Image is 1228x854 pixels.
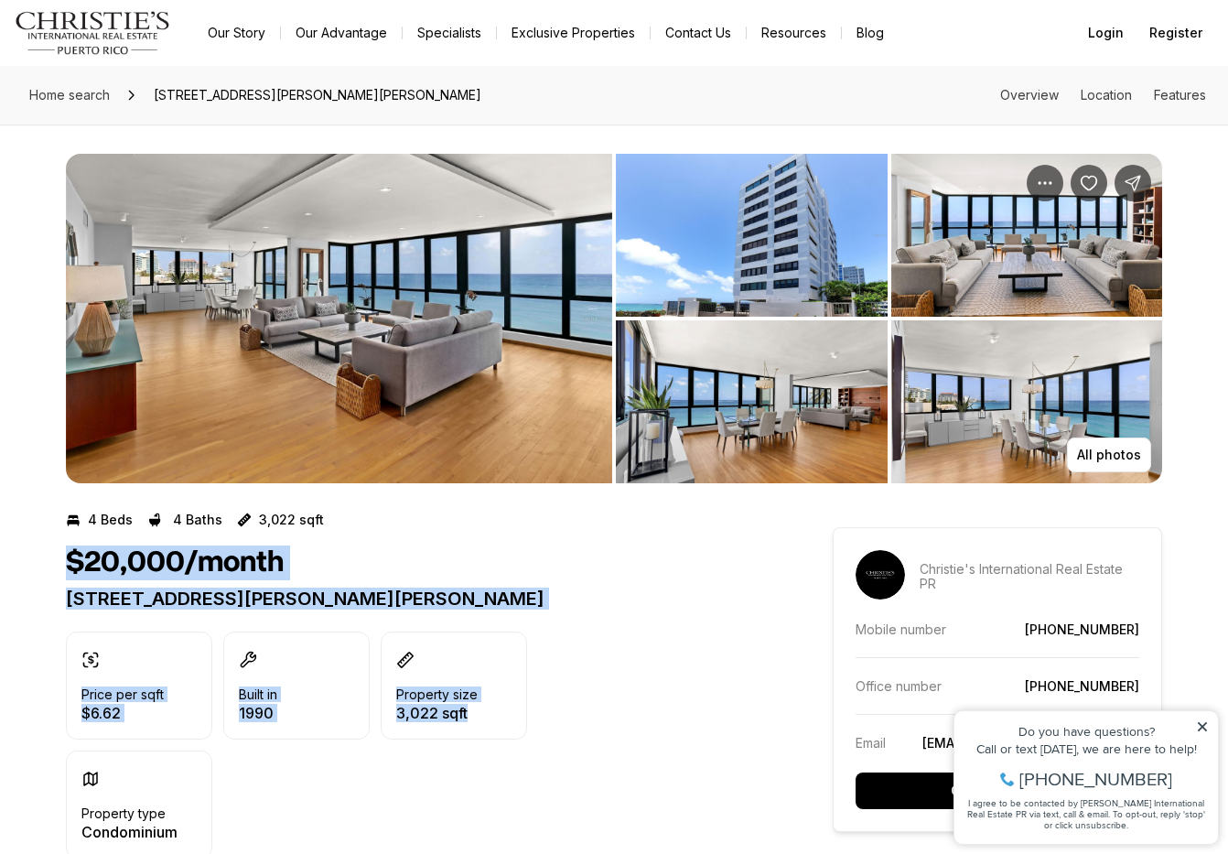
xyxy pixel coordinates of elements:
li: 2 of 6 [616,154,1162,483]
a: [PHONE_NUMBER] [1025,678,1139,694]
a: Home search [22,81,117,110]
button: View image gallery [891,154,1163,317]
p: Mobile number [856,622,946,637]
p: Office number [856,678,942,694]
p: 3,022 sqft [259,513,324,527]
span: [STREET_ADDRESS][PERSON_NAME][PERSON_NAME] [146,81,489,110]
button: All photos [1067,438,1151,472]
button: Login [1077,15,1135,51]
button: View image gallery [616,154,888,317]
img: logo [15,11,171,55]
a: [PHONE_NUMBER] [1025,622,1139,637]
span: I agree to be contacted by [PERSON_NAME] International Real Estate PR via text, call & email. To ... [23,113,261,147]
p: Christie's International Real Estate PR [920,562,1139,591]
a: Specialists [403,20,496,46]
button: View image gallery [66,154,612,483]
button: Save Property: 1 CERVANTES #3 [1071,165,1107,201]
p: Email [856,735,886,751]
span: Register [1149,26,1202,40]
p: 1990 [239,706,277,720]
button: Property options [1027,165,1063,201]
button: View image gallery [891,320,1163,483]
nav: Page section menu [1000,88,1206,103]
span: Home search [29,87,110,103]
a: Skip to: Overview [1000,87,1059,103]
a: Our Advantage [281,20,402,46]
p: Condominium [81,825,178,839]
p: Price per sqft [81,687,164,702]
div: Do you have questions? [19,41,264,54]
div: Listing Photos [66,154,1162,483]
p: Property type [81,806,166,821]
h1: $20,000/month [66,546,284,580]
button: Register [1138,15,1213,51]
p: All photos [1077,448,1141,462]
a: Exclusive Properties [497,20,650,46]
a: Resources [747,20,841,46]
a: [EMAIL_ADDRESS][DOMAIN_NAME] [922,735,1139,751]
button: Contact agent [856,773,1139,809]
button: Share Property: 1 CERVANTES #3 [1115,165,1151,201]
span: Login [1088,26,1124,40]
p: Built in [239,687,277,702]
li: 1 of 6 [66,154,612,483]
span: [PHONE_NUMBER] [75,86,228,104]
p: 3,022 sqft [396,706,478,720]
p: Property size [396,687,478,702]
a: Blog [842,20,899,46]
div: Call or text [DATE], we are here to help! [19,59,264,71]
a: Skip to: Location [1081,87,1132,103]
a: Skip to: Features [1154,87,1206,103]
p: [STREET_ADDRESS][PERSON_NAME][PERSON_NAME] [66,588,767,610]
p: $6.62 [81,706,164,720]
a: Our Story [193,20,280,46]
button: Contact Us [651,20,746,46]
button: View image gallery [616,320,888,483]
p: 4 Baths [173,513,222,527]
p: 4 Beds [88,513,133,527]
